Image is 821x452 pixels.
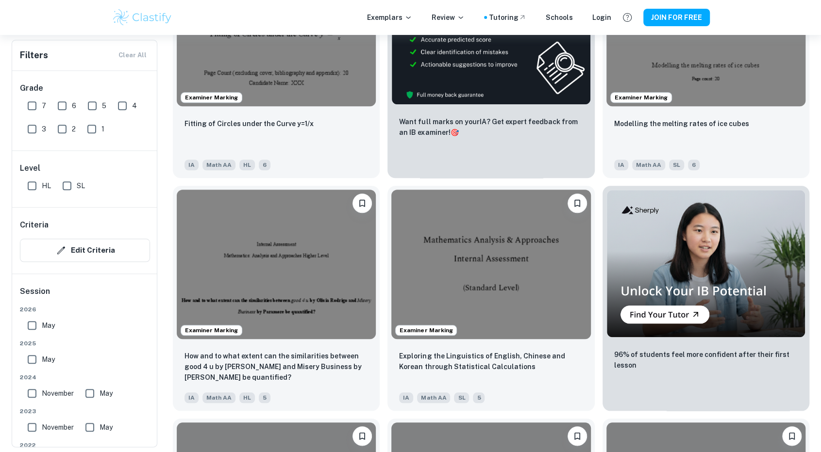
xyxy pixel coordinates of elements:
span: IA [184,392,199,403]
p: How and to what extent can the similarities between good 4 u by Olivia Rodrigo and Misery Busines... [184,351,368,383]
button: Please log in to bookmark exemplars [568,194,587,213]
p: Fitting of Circles under the Curve y=1/x [184,118,314,129]
span: May [100,388,113,399]
span: SL [77,180,85,191]
span: SL [454,392,469,403]
img: Clastify logo [112,8,173,27]
button: JOIN FOR FREE [643,9,710,26]
span: Examiner Marking [611,93,671,102]
a: Examiner MarkingPlease log in to bookmark exemplarsHow and to what extent can the similarities be... [173,186,380,411]
span: May [42,354,55,365]
h6: Level [20,162,150,174]
span: 4 [132,100,137,111]
span: November [42,422,74,433]
p: Exemplars [367,12,412,23]
span: Math AA [202,160,235,170]
button: Help and Feedback [619,9,636,26]
span: SL [669,160,684,170]
span: Math AA [202,392,235,403]
a: Examiner MarkingPlease log in to bookmark exemplarsExploring the Linguistics of English, Chinese ... [387,186,594,411]
span: HL [42,180,51,191]
span: May [100,422,113,433]
span: Examiner Marking [396,326,456,335]
p: Modelling the melting rates of ice cubes [614,118,749,129]
button: Edit Criteria [20,239,150,262]
span: 5 [102,100,106,111]
span: 2 [72,124,76,134]
span: May [42,320,55,331]
img: Math AA IA example thumbnail: How and to what extent can the similarit [177,190,376,339]
span: Math AA [632,160,665,170]
button: Please log in to bookmark exemplars [352,426,372,446]
span: 6 [72,100,76,111]
p: Want full marks on your IA ? Get expert feedback from an IB examiner! [399,116,583,138]
p: 96% of students feel more confident after their first lesson [614,349,798,371]
button: Please log in to bookmark exemplars [782,426,802,446]
button: Please log in to bookmark exemplars [352,194,372,213]
span: 2025 [20,339,150,348]
span: 5 [259,392,270,403]
h6: Filters [20,48,48,62]
a: Schools [546,12,573,23]
p: Exploring the Linguistics of English, Chinese and Korean through Statistical Calculations [399,351,583,372]
span: 2024 [20,373,150,382]
span: 2023 [20,407,150,416]
h6: Grade [20,82,150,94]
span: 6 [688,160,700,170]
span: HL [239,392,255,403]
a: Login [592,12,611,23]
span: Examiner Marking [181,326,242,335]
span: Examiner Marking [181,93,242,102]
span: 🎯 [450,129,458,136]
span: 2026 [20,305,150,314]
button: Please log in to bookmark exemplars [568,426,587,446]
span: 2022 [20,441,150,450]
p: Review [432,12,465,23]
span: IA [184,160,199,170]
h6: Criteria [20,219,49,231]
span: Math AA [417,392,450,403]
span: HL [239,160,255,170]
a: Thumbnail96% of students feel more confident after their first lesson [603,186,809,411]
span: November [42,388,74,399]
span: 3 [42,124,46,134]
img: Math AA IA example thumbnail: Exploring the Linguistics of English, Ch [391,190,590,339]
span: IA [399,392,413,403]
img: Thumbnail [606,190,805,338]
span: 1 [101,124,104,134]
span: IA [614,160,628,170]
span: 6 [259,160,270,170]
h6: Session [20,286,150,305]
a: Tutoring [489,12,526,23]
span: 7 [42,100,46,111]
span: 5 [473,392,485,403]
